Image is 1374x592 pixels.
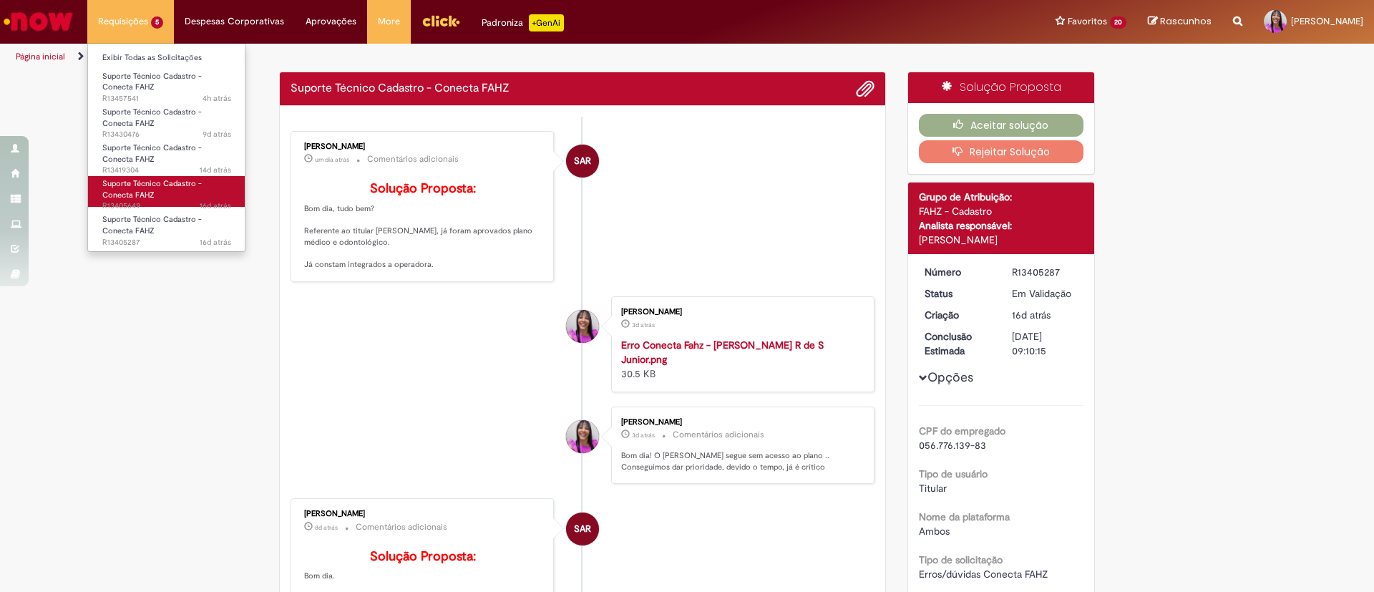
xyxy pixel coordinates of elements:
[566,513,599,545] div: Silvana Almeida Ribeiro
[919,482,947,495] span: Titular
[16,51,65,62] a: Página inicial
[1012,309,1051,321] time: 12/08/2025 16:53:41
[200,200,231,211] time: 12/08/2025 17:38:11
[102,142,202,165] span: Suporte Técnico Cadastro - Conecta FAHZ
[422,10,460,31] img: click_logo_yellow_360x200.png
[88,212,245,243] a: Aberto R13405287 : Suporte Técnico Cadastro - Conecta FAHZ
[919,525,950,538] span: Ambos
[102,71,202,93] span: Suporte Técnico Cadastro - Conecta FAHZ
[102,200,231,212] span: R13405649
[200,237,231,248] time: 12/08/2025 16:53:42
[200,165,231,175] span: 14d atrás
[1110,16,1126,29] span: 20
[203,129,231,140] span: 9d atrás
[574,512,591,546] span: SAR
[315,523,338,532] span: 8d atrás
[482,14,564,31] div: Padroniza
[98,14,148,29] span: Requisições
[914,329,1002,358] dt: Conclusão Estimada
[203,93,231,104] span: 4h atrás
[1,7,75,36] img: ServiceNow
[919,553,1003,566] b: Tipo de solicitação
[919,439,986,452] span: 056.776.139-83
[1012,309,1051,321] span: 16d atrás
[914,286,1002,301] dt: Status
[919,204,1084,218] div: FAHZ - Cadastro
[315,155,349,164] time: 27/08/2025 09:28:35
[919,568,1048,581] span: Erros/dúvidas Conecta FAHZ
[88,176,245,207] a: Aberto R13405649 : Suporte Técnico Cadastro - Conecta FAHZ
[367,153,459,165] small: Comentários adicionais
[566,145,599,178] div: Silvana Almeida Ribeiro
[1012,308,1078,322] div: 12/08/2025 16:53:41
[200,165,231,175] time: 14/08/2025 20:00:44
[102,165,231,176] span: R13419304
[919,233,1084,247] div: [PERSON_NAME]
[88,105,245,135] a: Aberto R13430476 : Suporte Técnico Cadastro - Conecta FAHZ
[306,14,356,29] span: Aprovações
[908,72,1095,103] div: Solução Proposta
[1068,14,1107,29] span: Favoritos
[87,43,245,252] ul: Requisições
[88,50,245,66] a: Exibir Todas as Solicitações
[304,510,542,518] div: [PERSON_NAME]
[914,308,1002,322] dt: Criação
[919,114,1084,137] button: Aceitar solução
[856,79,874,98] button: Adicionar anexos
[315,155,349,164] span: um dia atrás
[356,521,447,533] small: Comentários adicionais
[919,424,1005,437] b: CPF do empregado
[151,16,163,29] span: 5
[1012,286,1078,301] div: Em Validação
[203,129,231,140] time: 19/08/2025 20:26:51
[574,144,591,178] span: SAR
[919,140,1084,163] button: Rejeitar Solução
[378,14,400,29] span: More
[88,69,245,100] a: Aberto R13457541 : Suporte Técnico Cadastro - Conecta FAHZ
[200,200,231,211] span: 16d atrás
[102,237,231,248] span: R13405287
[102,129,231,140] span: R13430476
[11,44,905,70] ul: Trilhas de página
[185,14,284,29] span: Despesas Corporativas
[632,321,655,329] time: 26/08/2025 08:53:42
[370,548,476,565] b: Solução Proposta:
[529,14,564,31] p: +GenAi
[203,93,231,104] time: 28/08/2025 12:19:27
[1012,265,1078,279] div: R13405287
[621,418,859,427] div: [PERSON_NAME]
[102,107,202,129] span: Suporte Técnico Cadastro - Conecta FAHZ
[102,178,202,200] span: Suporte Técnico Cadastro - Conecta FAHZ
[621,308,859,316] div: [PERSON_NAME]
[566,420,599,453] div: Lauane Laissa De Oliveira
[304,142,542,151] div: [PERSON_NAME]
[632,431,655,440] span: 3d atrás
[919,510,1010,523] b: Nome da plataforma
[919,467,988,480] b: Tipo de usuário
[621,450,859,472] p: Bom dia! O [PERSON_NAME] segue sem acesso ao plano .. Conseguimos dar prioridade, devido o tempo,...
[304,182,542,271] p: Bom dia, tudo bem? Referente ao titular [PERSON_NAME], já foram aprovados plano médico e odontoló...
[919,190,1084,204] div: Grupo de Atribuição:
[315,523,338,532] time: 21/08/2025 10:21:10
[1148,15,1212,29] a: Rascunhos
[914,265,1002,279] dt: Número
[632,321,655,329] span: 3d atrás
[88,140,245,171] a: Aberto R13419304 : Suporte Técnico Cadastro - Conecta FAHZ
[566,310,599,343] div: Lauane Laissa De Oliveira
[621,339,824,366] a: Erro Conecta Fahz - [PERSON_NAME] R de S Junior.png
[621,338,859,381] div: 30.5 KB
[1291,15,1363,27] span: [PERSON_NAME]
[919,218,1084,233] div: Analista responsável:
[291,82,510,95] h2: Suporte Técnico Cadastro - Conecta FAHZ Histórico de tíquete
[200,237,231,248] span: 16d atrás
[102,93,231,105] span: R13457541
[632,431,655,440] time: 26/08/2025 08:47:22
[1012,329,1078,358] div: [DATE] 09:10:15
[1160,14,1212,28] span: Rascunhos
[102,214,202,236] span: Suporte Técnico Cadastro - Conecta FAHZ
[370,180,476,197] b: Solução Proposta:
[673,429,764,441] small: Comentários adicionais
